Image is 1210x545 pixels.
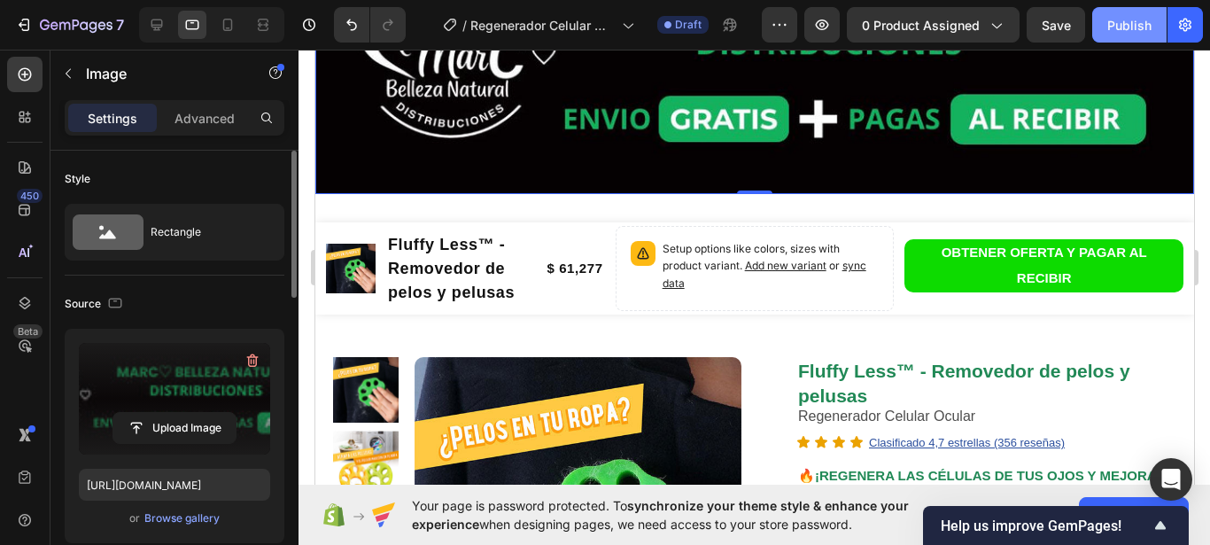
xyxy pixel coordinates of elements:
[175,109,235,128] p: Advanced
[13,324,43,339] div: Beta
[17,189,43,203] div: 450
[483,418,841,459] strong: ¡Regenera las células de tus ojos y mejora tu visión en 90 días!
[847,7,1020,43] button: 0 product assigned
[65,171,90,187] div: Style
[129,508,140,529] span: or
[144,510,220,526] div: Browse gallery
[412,498,909,532] span: synchronize your theme style & enhance your experience
[143,510,221,527] button: Browse gallery
[941,518,1150,534] span: Help us improve GemPages!
[151,212,259,253] div: Rectangle
[1150,458,1192,501] div: Open Intercom Messenger
[554,386,749,400] u: Clasificado 4,7 estrellas (356 reseñas)
[1027,7,1085,43] button: Save
[18,380,83,446] img: gid://shopify/MediaImage/26444668698659
[116,14,124,35] p: 7
[65,292,126,316] div: Source
[112,412,237,444] button: Upload Image
[1042,18,1071,33] span: Save
[483,418,500,433] strong: 🔥
[675,17,702,33] span: Draft
[334,7,406,43] div: Undo/Redo
[412,496,978,533] span: Your page is password protected. To when designing pages, we need access to your store password.
[315,50,1194,485] iframe: Design area
[7,7,132,43] button: 7
[430,209,511,222] span: Add new variant
[481,308,861,360] h1: Fluffy Less™ - Removedor de pelos y pelusas
[1079,497,1189,533] button: Allow access
[1092,7,1167,43] button: Publish
[86,63,237,84] p: Image
[79,469,270,501] input: https://example.com/image.jpg
[941,515,1171,536] button: Show survey - Help us improve GemPages!
[626,195,832,236] span: OBTENER OFERTA Y PAGAR AL RECIBIR
[347,191,564,243] p: Setup options like colors, sizes with product variant.
[862,16,980,35] span: 0 product assigned
[589,190,868,243] button: <p><span style="font-size:15px;">OBTENER OFERTA Y PAGAR AL RECIBIR</span></p>
[462,16,467,35] span: /
[470,16,615,35] span: Regenerador Celular Ocular
[88,109,137,128] p: Settings
[18,308,83,373] img: gid://shopify/MediaImage/26444668665891
[1107,16,1152,35] div: Publish
[483,354,859,380] p: Regenerador Celular Ocular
